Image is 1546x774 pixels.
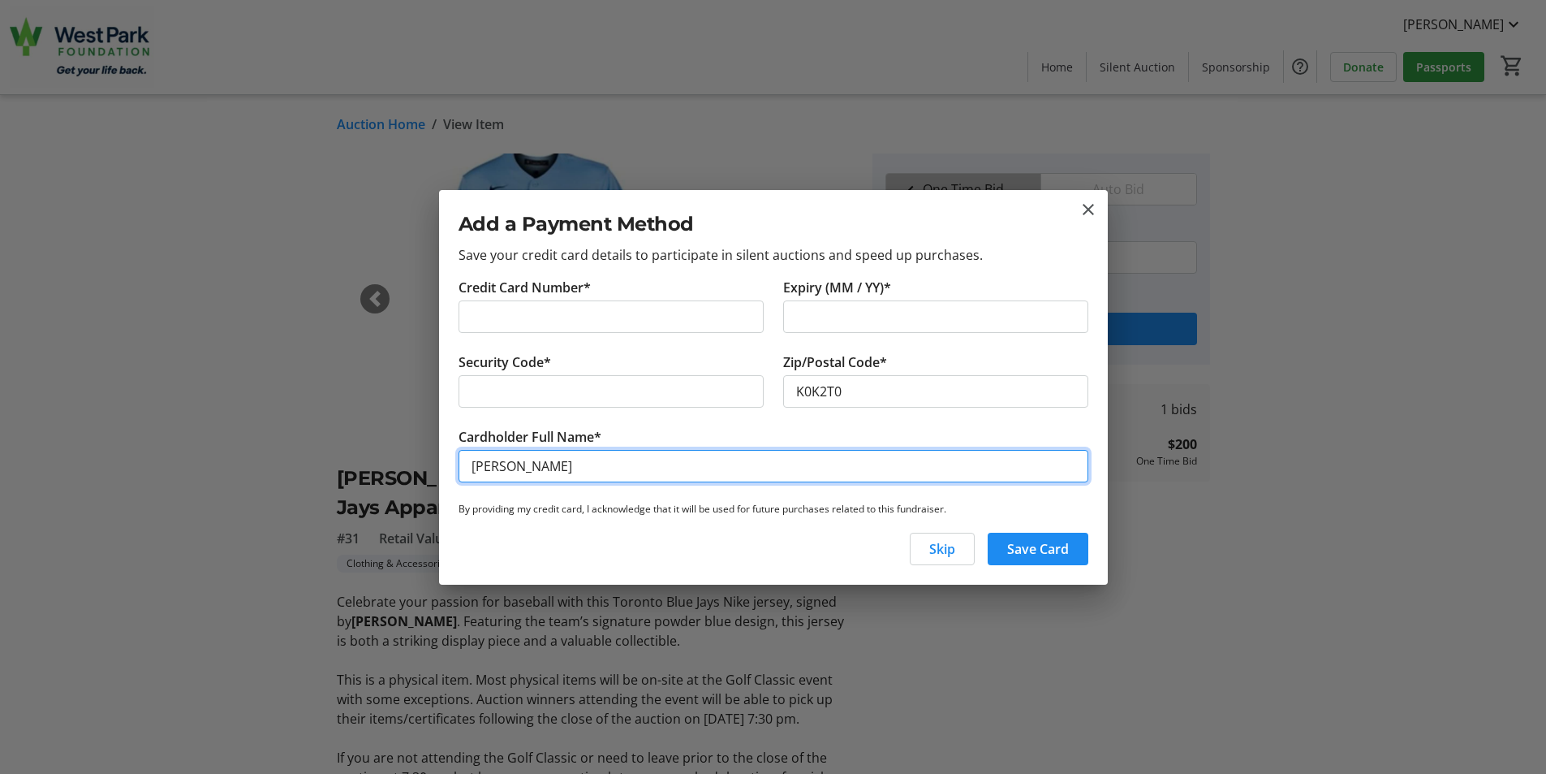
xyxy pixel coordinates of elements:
span: Save Card [1007,539,1069,559]
h2: Add a Payment Method [459,210,1088,239]
label: Zip/Postal Code* [783,352,887,372]
p: By providing my credit card, I acknowledge that it will be used for future purchases related to t... [459,502,1088,517]
button: Save Card [988,533,1088,565]
label: Credit Card Number* [459,278,591,297]
label: Expiry (MM / YY)* [783,278,891,297]
iframe: Secure expiration date input frame [796,307,1075,326]
input: Card Holder Name [459,450,1088,482]
label: Security Code* [459,352,551,372]
iframe: Secure card number input frame [472,307,751,326]
span: Skip [929,539,955,559]
button: close [1079,200,1098,219]
p: Save your credit card details to participate in silent auctions and speed up purchases. [459,245,1088,265]
iframe: Secure CVC input frame [472,382,751,401]
label: Cardholder Full Name* [459,427,601,447]
input: Zip/Postal Code [783,375,1088,408]
button: Skip [910,533,975,565]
